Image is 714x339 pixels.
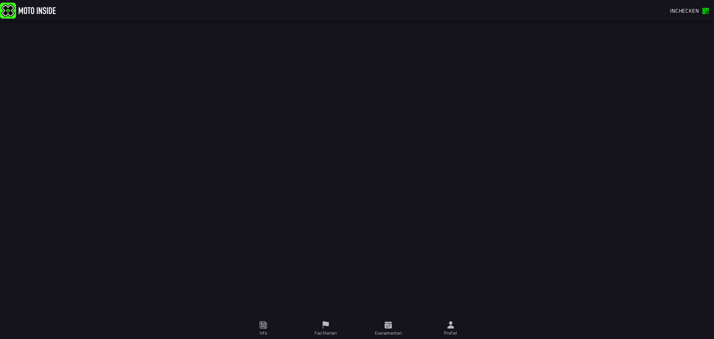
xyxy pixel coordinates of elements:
ion-label: Faciliteiten [315,330,337,336]
span: Inchecken [670,7,699,15]
ion-label: Info [260,330,267,336]
ion-label: Evenementen [375,330,402,336]
a: Inchecken [666,4,713,17]
ion-label: Profiel [444,330,457,336]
